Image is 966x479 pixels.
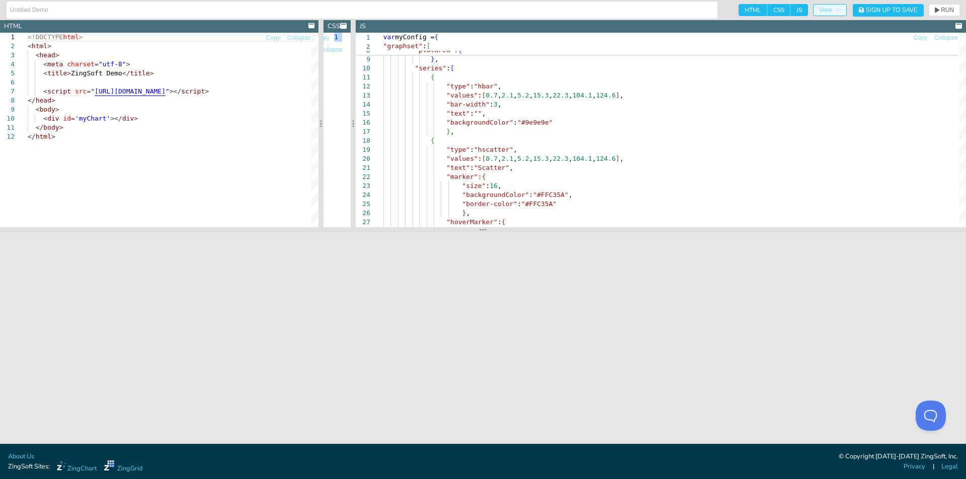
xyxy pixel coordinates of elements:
[28,133,36,140] span: </
[55,106,59,113] span: >
[446,155,478,162] span: "values"
[470,146,474,153] span: :
[498,218,502,226] span: :
[47,42,51,50] span: >
[356,55,370,64] div: 9
[739,4,808,16] div: checkbox-group
[170,87,181,95] span: ></
[446,101,490,108] span: "bar-width"
[95,87,166,95] span: [URL][DOMAIN_NAME]
[569,191,573,199] span: ,
[57,460,97,473] a: ZingChart
[470,110,474,117] span: :
[446,64,450,72] span: :
[548,155,552,162] span: ,
[615,91,619,99] span: ]
[36,106,40,113] span: <
[266,33,281,43] button: Copy
[99,60,126,68] span: "utf-8"
[509,164,513,171] span: ,
[446,110,470,117] span: "text"
[470,164,474,171] span: :
[913,33,928,43] button: Copy
[431,73,435,81] span: {
[533,191,568,199] span: "#FFC35A"
[592,155,596,162] span: ,
[360,22,366,31] div: JS
[75,87,87,95] span: src
[481,155,486,162] span: [
[934,35,958,41] span: Collapse
[356,136,370,145] div: 18
[513,91,517,99] span: ,
[51,97,55,104] span: >
[494,101,498,108] span: 3
[569,91,573,99] span: ,
[866,7,918,13] span: Sign Up to Save
[356,82,370,91] div: 12
[790,4,808,16] span: JS
[486,155,497,162] span: 0.7
[450,128,454,135] span: ,
[431,55,435,63] span: }
[356,154,370,163] div: 20
[39,106,55,113] span: body
[43,115,47,122] span: <
[529,155,533,162] span: ,
[36,124,44,131] span: </
[478,155,482,162] span: :
[63,115,71,122] span: id
[941,7,954,13] span: RUN
[904,462,925,471] a: Privacy
[513,119,517,126] span: :
[423,42,427,50] span: :
[474,146,513,153] span: "hscatter"
[87,87,91,95] span: =
[498,182,502,189] span: ,
[474,110,482,117] span: ""
[913,35,927,41] span: Copy
[63,33,78,41] span: html
[266,35,280,41] span: Copy
[513,146,517,153] span: ,
[318,45,343,55] button: Collapse
[490,182,498,189] span: 16
[462,200,517,208] span: "border-color"
[533,155,548,162] span: 15.3
[319,47,343,53] span: Collapse
[395,33,434,41] span: myConfig =
[619,91,623,99] span: ,
[356,100,370,109] div: 14
[383,33,395,41] span: var
[10,2,714,18] input: Untitled Demo
[356,218,370,227] div: 27
[415,64,446,72] span: "series"
[529,91,533,99] span: ,
[517,91,529,99] span: 5.2
[462,209,466,217] span: }
[498,91,502,99] span: ,
[501,155,513,162] span: 2.1
[55,51,59,59] span: >
[36,133,51,140] span: html
[501,218,505,226] span: {
[450,64,454,72] span: [
[434,55,438,63] span: ,
[47,69,67,77] span: title
[122,115,134,122] span: div
[446,164,470,171] span: "text"
[498,155,502,162] span: ,
[356,73,370,82] div: 11
[592,91,596,99] span: ,
[552,91,568,99] span: 22.3
[552,155,568,162] span: 22.3
[517,200,521,208] span: :
[466,209,470,217] span: ,
[486,91,497,99] span: 0.7
[615,155,619,162] span: ]
[596,91,615,99] span: 124.6
[462,191,529,199] span: "backgroundColor"
[490,101,494,108] span: :
[446,128,450,135] span: }
[43,69,47,77] span: <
